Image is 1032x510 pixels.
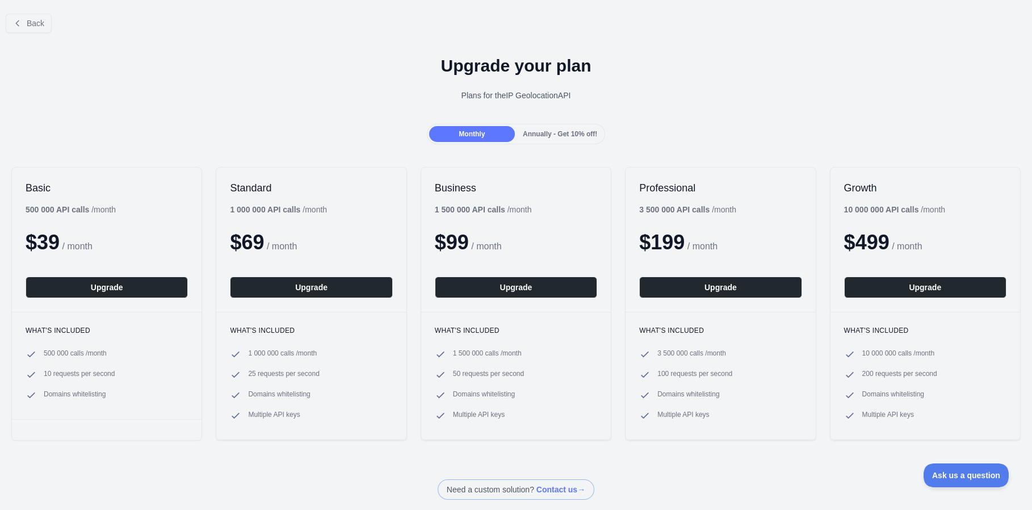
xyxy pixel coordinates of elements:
span: $ 99 [435,231,469,254]
iframe: Toggle Customer Support [924,463,1009,487]
b: 1 500 000 API calls [435,205,505,214]
h2: Standard [230,181,392,195]
h2: Business [435,181,597,195]
div: / month [435,204,532,215]
b: 3 500 000 API calls [639,205,710,214]
div: / month [639,204,736,215]
h2: Professional [639,181,802,195]
span: $ 199 [639,231,685,254]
